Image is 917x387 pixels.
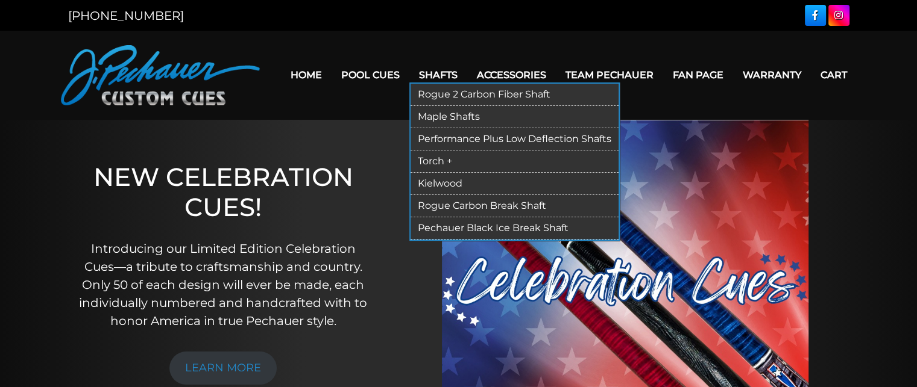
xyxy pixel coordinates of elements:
a: Pechauer Black Ice Break Shaft [411,217,619,240]
a: Accessories [467,60,556,90]
a: Cart [811,60,857,90]
a: Pool Cues [332,60,409,90]
a: Rogue 2 Carbon Fiber Shaft [411,84,619,106]
a: LEARN MORE [169,351,277,385]
a: Home [281,60,332,90]
a: [PHONE_NUMBER] [68,8,184,23]
a: Warranty [733,60,811,90]
a: Team Pechauer [556,60,663,90]
a: Fan Page [663,60,733,90]
a: Maple Shafts [411,106,619,128]
a: Performance Plus Low Deflection Shafts [411,128,619,150]
p: Introducing our Limited Edition Celebration Cues—a tribute to craftsmanship and country. Only 50 ... [75,240,371,330]
a: Kielwood [411,173,619,195]
h1: NEW CELEBRATION CUES! [75,162,371,223]
a: Shafts [409,60,467,90]
a: Rogue Carbon Break Shaft [411,195,619,217]
a: Torch + [411,150,619,173]
img: Pechauer Custom Cues [61,45,260,105]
